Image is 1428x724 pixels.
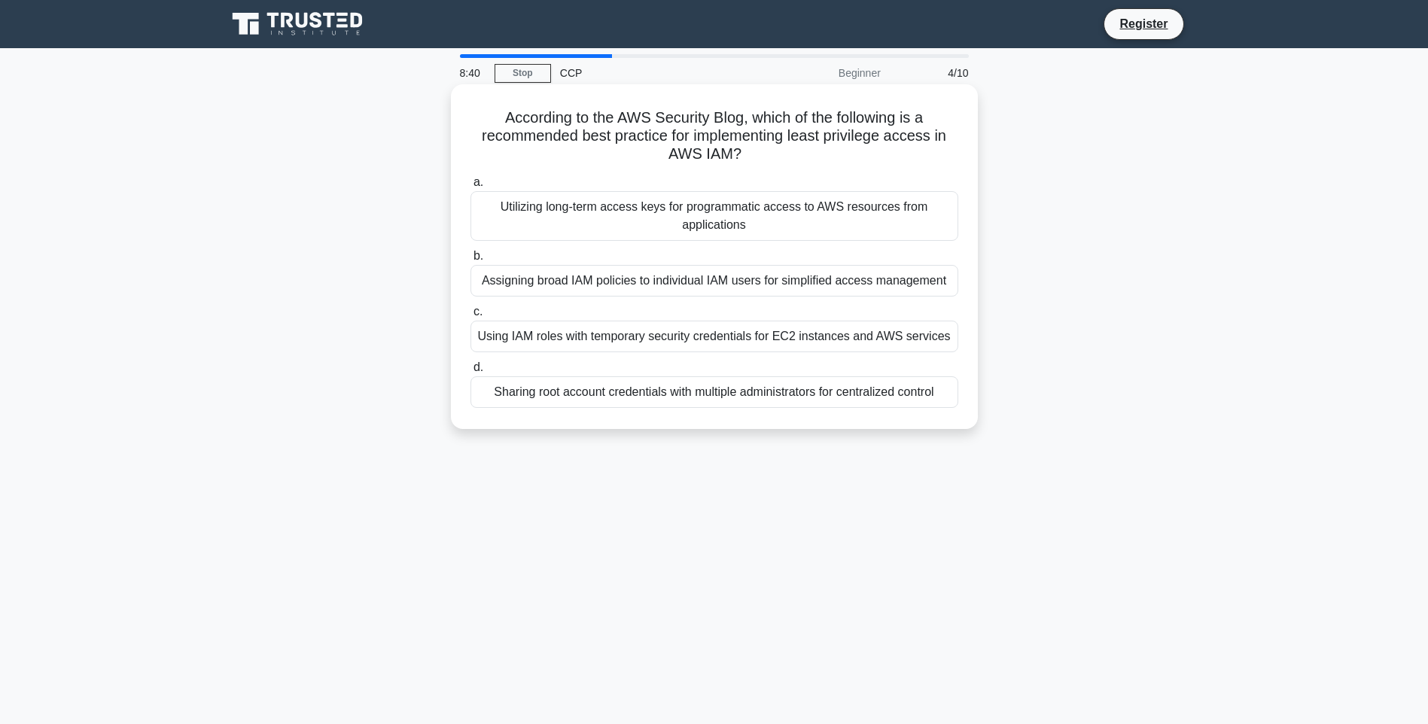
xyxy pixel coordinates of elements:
[473,360,483,373] span: d.
[470,265,958,297] div: Assigning broad IAM policies to individual IAM users for simplified access management
[758,58,890,88] div: Beginner
[473,175,483,188] span: a.
[470,321,958,352] div: Using IAM roles with temporary security credentials for EC2 instances and AWS services
[890,58,978,88] div: 4/10
[473,249,483,262] span: b.
[451,58,495,88] div: 8:40
[470,191,958,241] div: Utilizing long-term access keys for programmatic access to AWS resources from applications
[469,108,960,164] h5: According to the AWS Security Blog, which of the following is a recommended best practice for imp...
[551,58,758,88] div: CCP
[473,305,483,318] span: c.
[495,64,551,83] a: Stop
[470,376,958,408] div: Sharing root account credentials with multiple administrators for centralized control
[1110,14,1177,33] a: Register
